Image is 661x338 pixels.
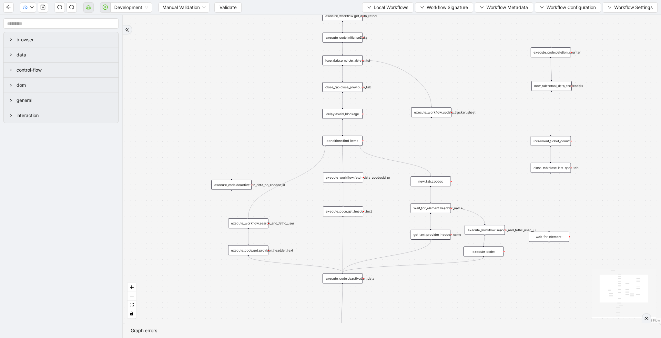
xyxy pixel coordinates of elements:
span: plus-circle [546,246,553,253]
span: Workflow Configuration [546,4,596,11]
g: Edge from conditions:find_items to new_tab:zocdoc [360,147,431,175]
div: execute_code:deactivation_data_no_zocdoc_id [211,180,252,190]
span: undo [57,5,62,10]
span: save [40,5,46,10]
div: execute_code:deactivation_data_no_zocdoc_idplus-circle [211,180,252,190]
button: zoom out [127,292,136,301]
div: execute_workflow:update_tracker_sheet [411,107,452,117]
div: new_tab:retool_data_credentialsplus-circle [531,81,572,91]
div: new_tab:zocdoc [411,176,451,186]
span: down [30,5,34,9]
div: execute_code: [463,246,504,256]
button: downWorkflow Settings [603,2,658,13]
span: down [420,5,424,9]
span: right [9,83,13,87]
div: wait_for_element:headder_name [411,203,451,213]
span: Validate [219,4,237,11]
div: Graph errors [131,327,653,334]
div: close_tab:close_previouse_tab [322,82,363,92]
span: Development [114,3,148,12]
div: execute_code:get_header_text [323,206,363,216]
button: toggle interactivity [127,309,136,318]
div: close_tab:close_last_open_tab [531,163,571,173]
button: fit view [127,301,136,309]
a: React Flow attribution [643,318,660,322]
span: plus-circle [428,121,435,128]
span: control-flow [16,66,113,74]
div: interaction [4,108,118,123]
span: Workflow Settings [614,4,653,11]
div: loop_data:provider_delete_list [322,55,363,65]
div: execute_code:deactivation_data [323,273,363,283]
span: right [9,98,13,102]
button: save [38,2,48,13]
div: execute_code:initialiseData [322,33,363,43]
div: browser [4,32,118,47]
div: wait_for_element: [529,232,569,242]
div: execute_code:deletion_counter [531,47,571,57]
button: undo [55,2,65,13]
span: redo [69,5,74,10]
span: general [16,97,113,104]
button: Validate [214,2,242,13]
div: new_tab:retool_data_credentials [531,81,572,91]
span: Workflow Metadata [486,4,528,11]
span: cloud-server [86,5,91,10]
button: downWorkflow Metadata [475,2,533,13]
button: downLocal Workflows [362,2,413,13]
button: downWorkflow Signature [415,2,473,13]
div: general [4,93,118,108]
span: right [9,68,13,72]
div: increment_ticket_count: [531,136,571,146]
span: arrow-left [6,5,11,10]
span: cloud-upload [23,5,27,10]
span: plus-circle [547,177,554,184]
span: browser [16,36,113,43]
span: right [9,53,13,57]
div: execute_workflow:search_and_fethc_user__0 [465,225,505,235]
div: wait_for_element:plus-circle [529,232,569,242]
span: right [9,38,13,42]
div: data [4,47,118,62]
g: Edge from execute_workflow:search_and_fethc_user__0 to execute_code: [483,236,485,245]
div: execute_workflow:get_data_retool [322,11,363,21]
button: arrow-left [3,2,14,13]
div: execute_workflow:fetch_data_zocdocid_pr [323,173,363,183]
span: double-right [644,316,649,321]
span: double-right [125,27,129,32]
button: zoom in [127,283,136,292]
span: interaction [16,112,113,119]
span: right [9,114,13,117]
button: downWorkflow Configuration [535,2,601,13]
div: delay:avoid_blockage [322,109,363,119]
div: execute_workflow:search_and_fethc_user [228,218,269,228]
span: plus-circle [228,194,235,201]
div: get_text:provider_hedder_name [411,230,451,240]
g: Edge from conditions:find_items to execute_workflow:search_and_fethc_user [248,147,325,217]
div: conditions:find_items [322,136,363,146]
span: dom [16,82,113,89]
g: Edge from execute_code:deletion_counter to new_tab:retool_data_credentials [551,58,551,80]
button: cloud-server [83,2,94,13]
div: execute_code:get_provider_headder_text [228,245,269,255]
span: Manual Validation [162,3,206,12]
span: down [480,5,484,9]
div: dom [4,78,118,93]
span: down [367,5,371,9]
span: down [608,5,612,9]
span: Workflow Signature [427,4,468,11]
